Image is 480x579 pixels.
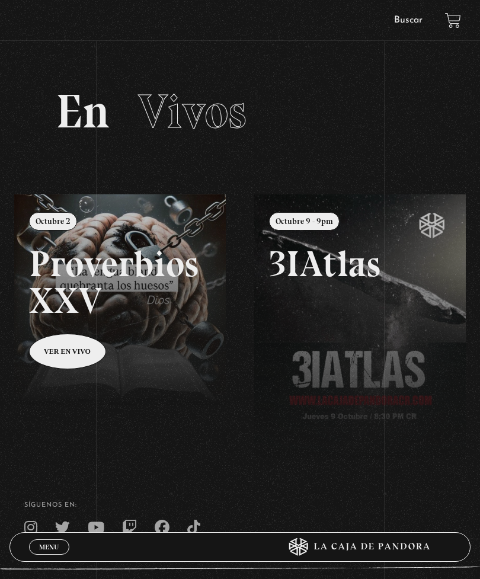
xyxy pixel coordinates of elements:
[39,543,59,551] span: Menu
[35,554,63,562] span: Cerrar
[24,502,456,508] h4: SÍguenos en:
[394,15,423,25] a: Buscar
[445,12,461,28] a: View your shopping cart
[138,83,247,140] span: Vivos
[56,88,424,135] h2: En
